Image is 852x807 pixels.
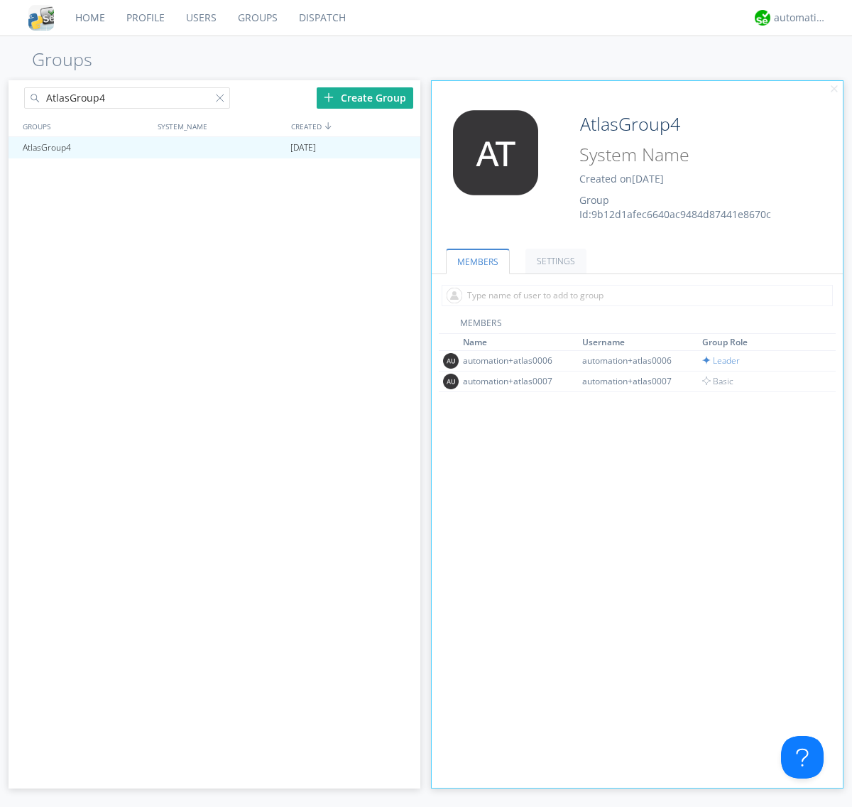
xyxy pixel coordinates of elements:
[288,116,422,136] div: CREATED
[442,110,549,195] img: 373638.png
[290,137,316,158] span: [DATE]
[324,92,334,102] img: plus.svg
[829,85,839,94] img: cancel.svg
[442,285,833,306] input: Type name of user to add to group
[154,116,288,136] div: SYSTEM_NAME
[574,110,804,139] input: Group Name
[702,375,733,387] span: Basic
[781,736,824,779] iframe: Toggle Customer Support
[525,249,586,273] a: SETTINGS
[700,334,820,351] th: Toggle SortBy
[446,249,510,274] a: MEMBERS
[19,116,151,136] div: GROUPS
[582,354,689,367] div: automation+atlas0006
[632,172,664,185] span: [DATE]
[439,317,836,334] div: MEMBERS
[702,354,740,367] span: Leader
[461,334,581,351] th: Toggle SortBy
[755,10,770,26] img: d2d01cd9b4174d08988066c6d424eccd
[443,353,459,369] img: 373638.png
[9,137,420,158] a: AtlasGroup4[DATE]
[463,354,569,367] div: automation+atlas0006
[574,141,804,168] input: System Name
[579,193,771,221] span: Group Id: 9b12d1afec6640ac9484d87441e8670c
[582,375,689,387] div: automation+atlas0007
[28,5,54,31] img: cddb5a64eb264b2086981ab96f4c1ba7
[463,375,569,387] div: automation+atlas0007
[579,172,664,185] span: Created on
[24,87,230,109] input: Search groups
[774,11,827,25] div: automation+atlas
[443,374,459,389] img: 373638.png
[19,137,152,158] div: AtlasGroup4
[580,334,700,351] th: Toggle SortBy
[317,87,413,109] div: Create Group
